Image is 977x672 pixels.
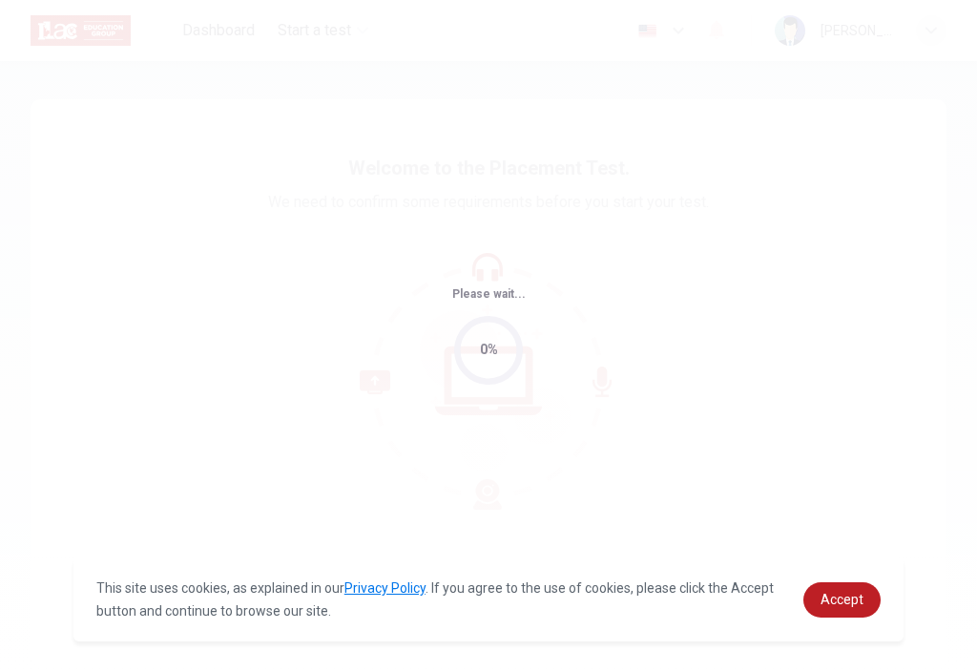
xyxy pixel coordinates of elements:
span: Please wait... [452,287,526,301]
div: 0% [480,339,498,361]
a: Privacy Policy [344,580,426,596]
span: This site uses cookies, as explained in our . If you agree to the use of cookies, please click th... [96,580,774,619]
span: Accept [821,592,863,607]
a: dismiss cookie message [803,582,881,618]
div: cookieconsent [73,557,904,641]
